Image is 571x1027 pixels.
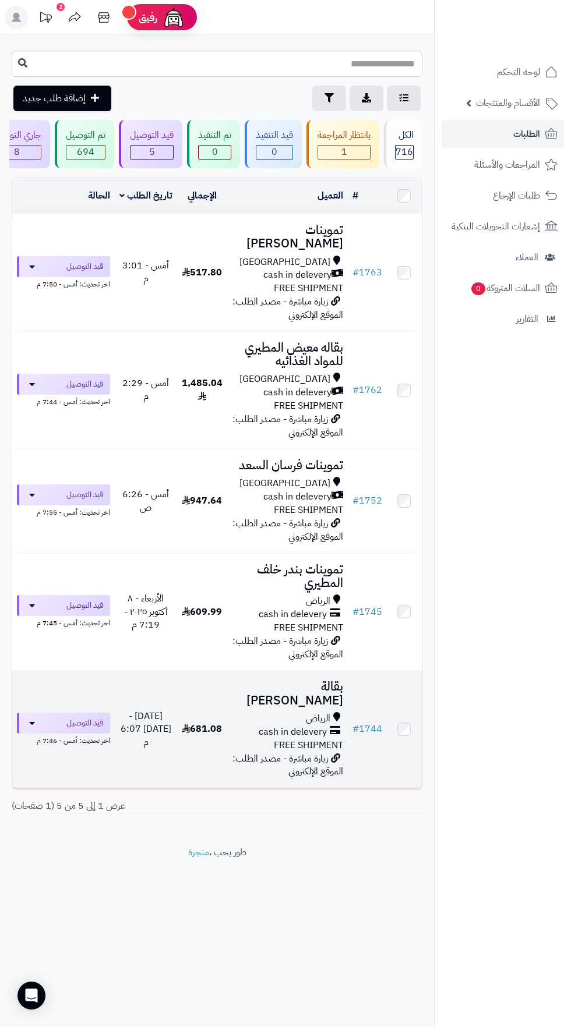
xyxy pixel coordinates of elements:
[17,616,110,628] div: اخر تحديث: أمس - 7:45 م
[3,799,431,813] div: عرض 1 إلى 5 من 5 (1 صفحات)
[353,383,359,397] span: #
[497,64,540,80] span: لوحة التحكم
[188,845,209,859] a: متجرة
[232,412,343,440] span: زيارة مباشرة - مصدر الطلب: الموقع الإلكتروني
[239,256,330,269] span: [GEOGRAPHIC_DATA]
[122,258,169,286] span: أمس - 3:01 م
[66,378,103,390] span: قيد التوصيل
[513,126,540,142] span: الطلبات
[395,129,414,142] div: الكل
[17,982,45,1010] div: Open Intercom Messenger
[239,373,330,386] span: [GEOGRAPHIC_DATA]
[353,383,382,397] a: #1762
[57,3,65,11] div: 2
[122,376,169,403] span: أمس - 2:29 م
[182,265,222,279] span: 517.80
[353,265,359,279] span: #
[442,58,564,86] a: لوحة التحكم
[242,120,304,168] a: قيد التنفيذ 0
[442,274,564,302] a: السلات المتروكة0
[452,218,540,235] span: إشعارات التحويلات البنكية
[232,224,343,250] h3: تموينات [PERSON_NAME]
[256,129,293,142] div: قيد التنفيذ
[199,146,231,159] div: 0
[182,605,222,619] span: 609.99
[442,243,564,271] a: العملاء
[263,490,332,504] span: cash in delevery
[263,386,332,399] span: cash in delevery
[66,600,103,611] span: قيد التوصيل
[182,494,222,508] span: 947.64
[232,680,343,707] h3: بقالة [PERSON_NAME]
[232,295,343,322] span: زيارة مباشرة - مصدر الطلب: الموقع الإلكتروني
[124,592,168,632] span: الأربعاء - ٨ أكتوبر ٢٠٢٥ - 7:19 م
[353,265,382,279] a: #1763
[17,277,110,289] div: اخر تحديث: أمس - 7:50 م
[442,213,564,240] a: إشعارات التحويلات البنكية
[274,399,343,413] span: FREE SHIPMENT
[274,621,343,635] span: FREE SHIPMENT
[353,189,358,203] a: #
[119,189,172,203] a: تاريخ الطلب
[31,6,60,32] a: تحديثات المنصة
[23,91,86,105] span: إضافة طلب جديد
[274,738,343,752] span: FREE SHIPMENT
[318,189,343,203] a: العميل
[442,182,564,210] a: طلبات الإرجاع
[232,516,343,544] span: زيارة مباشرة - مصدر الطلب: الموقع الإلكتروني
[198,129,231,142] div: تم التنفيذ
[353,494,382,508] a: #1752
[470,280,540,296] span: السلات المتروكة
[492,9,560,33] img: logo-2.png
[185,120,242,168] a: تم التنفيذ 0
[13,86,111,111] a: إضافة طلب جديد
[396,146,413,159] span: 716
[182,722,222,736] span: 681.08
[516,311,538,327] span: التقارير
[232,341,343,368] h3: بقاله معيض المطيري للمواد الغذائيه
[88,189,110,203] a: الحالة
[131,146,173,159] span: 5
[274,503,343,517] span: FREE SHIPMENT
[66,489,103,501] span: قيد التوصيل
[121,709,171,750] span: [DATE] - [DATE] 6:07 م
[516,249,538,265] span: العملاء
[353,494,359,508] span: #
[130,129,174,142] div: قيد التوصيل
[318,146,370,159] span: 1
[17,395,110,407] div: اخر تحديث: أمس - 7:44 م
[471,282,485,295] span: 0
[232,634,343,661] span: زيارة مباشرة - مصدر الطلب: الموقع الإلكتروني
[353,605,359,619] span: #
[52,120,117,168] a: تم التوصيل 694
[17,734,110,746] div: اخر تحديث: أمس - 7:46 م
[259,725,327,739] span: cash in delevery
[306,594,330,608] span: الرياض
[306,712,330,725] span: الرياض
[122,487,169,515] span: أمس - 6:26 ص
[476,95,540,111] span: الأقسام والمنتجات
[442,305,564,333] a: التقارير
[442,151,564,179] a: المراجعات والأسئلة
[162,6,185,29] img: ai-face.png
[232,752,343,779] span: زيارة مباشرة - مصدر الطلب: الموقع الإلكتروني
[182,376,223,403] span: 1,485.04
[382,120,425,168] a: الكل716
[17,505,110,518] div: اخر تحديث: أمس - 7:55 م
[353,722,382,736] a: #1744
[232,459,343,472] h3: تموينات فرسان السعد
[353,722,359,736] span: #
[188,189,217,203] a: الإجمالي
[256,146,292,159] span: 0
[274,281,343,295] span: FREE SHIPMENT
[232,563,343,590] h3: تموينات بندر خلف المطيري
[66,146,105,159] span: 694
[259,608,327,621] span: cash in delevery
[318,129,371,142] div: بانتظار المراجعة
[139,10,157,24] span: رفيق
[263,268,332,282] span: cash in delevery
